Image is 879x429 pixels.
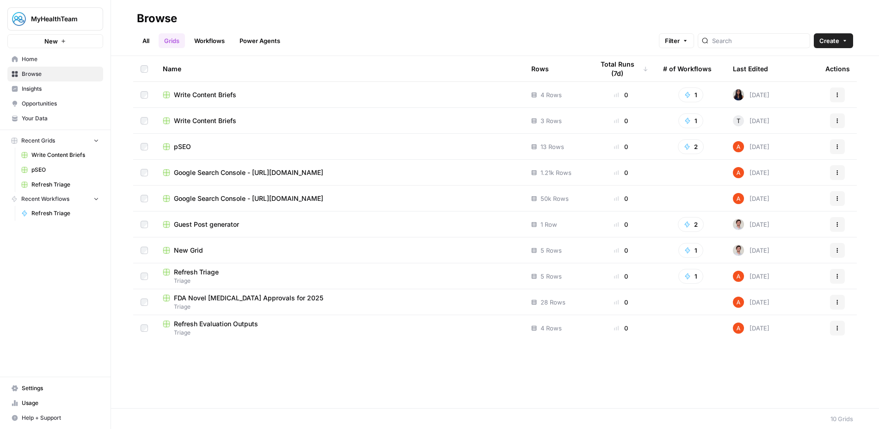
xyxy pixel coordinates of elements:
button: 2 [678,217,704,232]
div: Last Edited [733,56,768,81]
div: [DATE] [733,323,769,334]
a: Home [7,52,103,67]
a: pSEO [17,162,103,177]
div: 0 [594,323,648,333]
img: rox323kbkgutb4wcij4krxobkpon [733,89,744,100]
span: Write Content Briefs [174,90,236,99]
span: Triage [163,277,516,285]
span: Refresh Triage [31,209,99,218]
span: 1.21k Rows [541,168,572,177]
span: Home [22,55,99,63]
div: 0 [594,194,648,203]
a: Grids [159,33,185,48]
span: Opportunities [22,99,99,108]
span: Settings [22,384,99,392]
div: [DATE] [733,245,769,256]
span: FDA Novel [MEDICAL_DATA] Approvals for 2025 [174,293,323,303]
span: 5 Rows [541,272,562,281]
img: tdmuw9wfe40fkwq84phcceuazoww [733,219,744,230]
a: Write Content Briefs [163,116,516,125]
div: 0 [594,168,648,177]
button: 1 [678,113,703,128]
div: 0 [594,90,648,99]
span: 5 Rows [541,246,562,255]
div: 0 [594,272,648,281]
a: Google Search Console - [URL][DOMAIN_NAME] [163,168,516,177]
span: Insights [22,85,99,93]
a: Refresh Triage [17,177,103,192]
img: cje7zb9ux0f2nqyv5qqgv3u0jxek [733,193,744,204]
a: FDA Novel [MEDICAL_DATA] Approvals for 2025Triage [163,293,516,311]
button: Workspace: MyHealthTeam [7,7,103,31]
a: Guest Post generator [163,220,516,229]
span: Usage [22,399,99,407]
button: 2 [678,139,704,154]
img: MyHealthTeam Logo [11,11,27,27]
div: [DATE] [733,219,769,230]
button: Create [814,33,853,48]
button: 1 [678,269,703,284]
div: Actions [825,56,850,81]
img: cje7zb9ux0f2nqyv5qqgv3u0jxek [733,323,744,334]
button: New [7,34,103,48]
span: 50k Rows [541,194,569,203]
a: New Grid [163,246,516,255]
div: Rows [531,56,549,81]
div: 0 [594,298,648,307]
button: Filter [659,33,694,48]
span: T [737,116,740,125]
button: Recent Workflows [7,192,103,206]
span: Write Content Briefs [31,151,99,159]
span: Create [819,36,839,45]
span: 1 Row [541,220,557,229]
a: Your Data [7,111,103,126]
span: 28 Rows [541,298,566,307]
div: Total Runs (7d) [594,56,648,81]
span: Google Search Console - [URL][DOMAIN_NAME] [174,168,323,177]
span: Triage [163,329,516,337]
span: pSEO [31,166,99,174]
div: # of Workflows [663,56,712,81]
div: 0 [594,116,648,125]
span: 4 Rows [541,323,562,333]
img: tdmuw9wfe40fkwq84phcceuazoww [733,245,744,256]
span: Your Data [22,114,99,123]
span: Recent Grids [21,137,55,145]
div: 10 Grids [830,414,853,423]
div: 0 [594,246,648,255]
div: Browse [137,11,177,26]
img: cje7zb9ux0f2nqyv5qqgv3u0jxek [733,141,744,152]
div: [DATE] [733,297,769,308]
div: [DATE] [733,115,769,126]
a: Refresh TriageTriage [163,267,516,285]
a: Write Content Briefs [17,148,103,162]
div: [DATE] [733,167,769,178]
span: Filter [665,36,680,45]
span: Refresh Triage [174,267,219,277]
span: Refresh Triage [31,180,99,189]
span: Recent Workflows [21,195,69,203]
div: [DATE] [733,141,769,152]
input: Search [712,36,806,45]
span: pSEO [174,142,191,151]
span: Google Search Console - [URL][DOMAIN_NAME] [174,194,323,203]
img: cje7zb9ux0f2nqyv5qqgv3u0jxek [733,167,744,178]
img: cje7zb9ux0f2nqyv5qqgv3u0jxek [733,297,744,308]
a: pSEO [163,142,516,151]
span: 4 Rows [541,90,562,99]
a: Refresh Evaluation OutputsTriage [163,319,516,337]
span: Refresh Evaluation Outputs [174,319,258,329]
div: 0 [594,142,648,151]
div: Name [163,56,516,81]
div: 0 [594,220,648,229]
a: Write Content Briefs [163,90,516,99]
span: New Grid [174,246,203,255]
a: Browse [7,67,103,81]
a: Opportunities [7,96,103,111]
span: Help + Support [22,414,99,422]
img: cje7zb9ux0f2nqyv5qqgv3u0jxek [733,271,744,282]
span: 3 Rows [541,116,562,125]
div: [DATE] [733,271,769,282]
button: Recent Grids [7,134,103,148]
a: Insights [7,81,103,96]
